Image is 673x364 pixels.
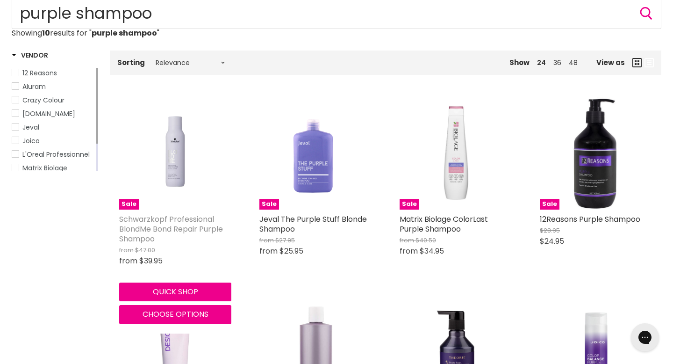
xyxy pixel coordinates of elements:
img: Schwarzkopf Professional BlondMe Bond Repair Purple Shampoo [119,111,231,196]
span: Sale [119,199,139,210]
img: 12Reasons Purple Shampoo [540,97,652,210]
span: L'Oreal Professionnel [22,150,90,159]
span: 12 Reasons [22,68,57,78]
button: Quick shop [119,283,231,301]
label: Sorting [117,58,145,66]
a: Schwarzkopf Professional BlondMe Bond Repair Purple Shampoo [119,214,223,244]
span: $27.95 [275,236,295,245]
span: from [119,255,137,266]
span: Aluram [22,82,46,91]
h3: Vendor [12,51,48,60]
span: $40.50 [415,236,436,245]
span: $28.95 [540,226,560,235]
a: Matrix Biolage ColorLast Purple Shampoo [400,214,488,234]
a: L'Oreal Professionnel [12,149,94,160]
a: 12Reasons Purple ShampooSale [540,97,652,210]
span: $24.95 [540,236,564,247]
img: Matrix Biolage ColorLast Purple Shampoo [400,99,512,208]
img: Jeval The Purple Stuff Blonde Shampoo [274,97,357,210]
p: Showing results for " " [12,29,661,37]
a: Joico [12,136,94,146]
span: Show [509,58,530,67]
span: from [119,246,134,255]
span: $47.00 [135,246,155,255]
span: Joico [22,136,40,146]
span: Crazy Colour [22,95,64,105]
span: from [400,236,414,245]
span: Matrix Biolage [22,163,67,173]
button: Search [639,6,654,21]
span: from [259,246,278,256]
a: Design.ME [12,109,94,119]
a: Crazy Colour [12,95,94,105]
button: Choose options [119,305,231,324]
a: Jeval The Purple Stuff Blonde ShampooSale [259,97,372,210]
a: Jeval [12,122,94,132]
a: 12Reasons Purple Shampoo [540,214,640,225]
a: 24 [537,58,546,67]
a: 36 [553,58,561,67]
strong: 10 [42,28,50,38]
span: $25.95 [279,246,303,256]
a: Matrix Biolage [12,163,94,173]
a: Aluram [12,81,94,92]
strong: purple shampoo [92,28,157,38]
a: 48 [569,58,578,67]
span: Sale [540,199,559,210]
a: Matrix Biolage ColorLast Purple ShampooSale [400,97,512,210]
span: from [400,246,418,256]
a: Jeval The Purple Stuff Blonde Shampoo [259,214,367,234]
span: Sale [259,199,279,210]
span: $39.95 [139,255,163,266]
span: View as [596,58,625,66]
a: Schwarzkopf Professional BlondMe Bond Repair Purple ShampooSale [119,97,231,210]
span: [DOMAIN_NAME] [22,109,75,118]
span: Choose options [143,309,208,320]
span: from [259,236,274,245]
iframe: Gorgias live chat messenger [626,320,664,355]
span: $34.95 [420,246,444,256]
a: 12 Reasons [12,68,94,78]
span: Sale [400,199,419,210]
span: Jeval [22,123,39,132]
